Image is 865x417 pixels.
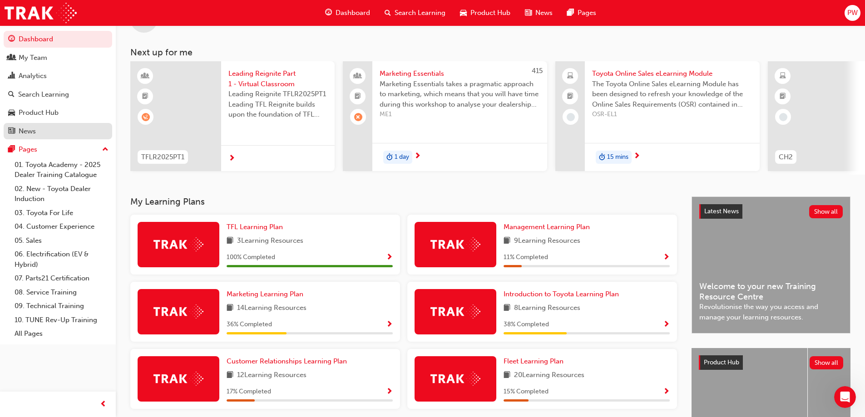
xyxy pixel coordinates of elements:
[142,70,148,82] span: learningResourceType_INSTRUCTOR_LED-icon
[567,70,573,82] span: laptop-icon
[514,370,584,381] span: 20 Learning Resources
[663,388,670,396] span: Show Progress
[430,304,480,319] img: Trak
[142,113,150,121] span: learningRecordVerb_WAITLIST-icon
[504,223,590,231] span: Management Learning Plan
[8,146,15,154] span: pages-icon
[514,235,580,247] span: 9 Learning Resources
[75,306,107,312] span: Messages
[227,357,347,365] span: Customer Relationships Learning Plan
[395,152,409,162] span: 1 day
[504,290,619,298] span: Introduction to Toyota Learning Plan
[19,71,47,81] div: Analytics
[18,17,64,32] img: logo
[153,372,203,386] img: Trak
[809,205,843,218] button: Show all
[121,283,182,319] button: Tickets
[355,70,361,82] span: people-icon
[19,108,59,118] div: Product Hub
[156,15,173,31] div: Close
[460,7,467,19] span: car-icon
[386,252,393,263] button: Show Progress
[845,5,860,21] button: PW
[116,47,865,58] h3: Next up for me
[130,196,677,207] h3: My Learning Plans
[19,126,36,137] div: News
[18,95,163,111] p: How can we help?
[780,70,786,82] span: learningResourceType_ELEARNING-icon
[395,8,445,18] span: Search Learning
[504,357,563,365] span: Fleet Learning Plan
[227,319,272,330] span: 36 % Completed
[567,91,573,103] span: booktick-icon
[779,152,793,162] span: CH2
[386,319,393,330] button: Show Progress
[504,235,510,247] span: book-icon
[518,4,560,22] a: news-iconNews
[4,68,112,84] a: Analytics
[237,370,306,381] span: 12 Learning Resources
[514,303,580,314] span: 8 Learning Resources
[555,61,760,171] a: Toyota Online Sales eLearning ModuleThe Toyota Online Sales eLearning Module has been designed to...
[8,72,15,80] span: chart-icon
[343,61,547,171] a: 415Marketing EssentialsMarketing Essentials takes a pragmatic approach to marketing, which means ...
[779,113,787,121] span: learningRecordVerb_NONE-icon
[336,8,370,18] span: Dashboard
[4,86,112,103] a: Search Learning
[414,152,421,161] span: next-icon
[4,123,112,140] a: News
[504,370,510,381] span: book-icon
[380,79,540,110] span: Marketing Essentials takes a pragmatic approach to marketing, which means that you will have time...
[567,113,575,121] span: learningRecordVerb_NONE-icon
[11,158,112,182] a: 01. Toyota Academy - 2025 Dealer Training Catalogue
[100,399,107,410] span: prev-icon
[227,223,283,231] span: TFL Learning Plan
[355,91,361,103] span: booktick-icon
[532,67,543,75] span: 415
[4,141,112,158] button: Pages
[11,234,112,248] a: 05. Sales
[4,49,112,66] a: My Team
[8,54,15,62] span: people-icon
[578,8,596,18] span: Pages
[153,237,203,251] img: Trak
[11,313,112,327] a: 10. TUNE Rev-Up Training
[11,206,112,220] a: 03. Toyota For Life
[592,69,752,79] span: Toyota Online Sales eLearning Module
[5,3,77,23] a: Trak
[386,388,393,396] span: Show Progress
[535,8,553,18] span: News
[504,356,567,367] a: Fleet Learning Plan
[11,327,112,341] a: All Pages
[227,370,233,381] span: book-icon
[227,235,233,247] span: book-icon
[9,122,173,157] div: Send us a messageWe typically reply in a few hours
[525,7,532,19] span: news-icon
[124,15,142,33] div: Profile image for Trak
[663,252,670,263] button: Show Progress
[153,304,203,319] img: Trak
[699,204,843,219] a: Latest NewsShow all
[453,4,518,22] a: car-iconProduct Hub
[11,182,112,206] a: 02. New - Toyota Dealer Induction
[227,252,275,263] span: 100 % Completed
[599,152,605,163] span: duration-icon
[227,303,233,314] span: book-icon
[8,35,15,44] span: guage-icon
[592,79,752,110] span: The Toyota Online Sales eLearning Module has been designed to refresh your knowledge of the Onlin...
[228,69,327,89] span: Leading Reignite Part 1 - Virtual Classroom
[19,130,152,139] div: Send us a message
[227,290,303,298] span: Marketing Learning Plan
[504,252,548,263] span: 11 % Completed
[607,152,628,162] span: 15 mins
[140,306,163,312] span: Tickets
[11,299,112,313] a: 09. Technical Training
[19,144,37,155] div: Pages
[4,31,112,48] a: Dashboard
[141,152,184,162] span: TFLR2025PT1
[692,196,850,334] a: Latest NewsShow allWelcome to your new Training Resource CentreRevolutionise the way you access a...
[504,387,549,397] span: 15 % Completed
[8,109,15,117] span: car-icon
[780,91,786,103] span: booktick-icon
[377,4,453,22] a: search-iconSearch Learning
